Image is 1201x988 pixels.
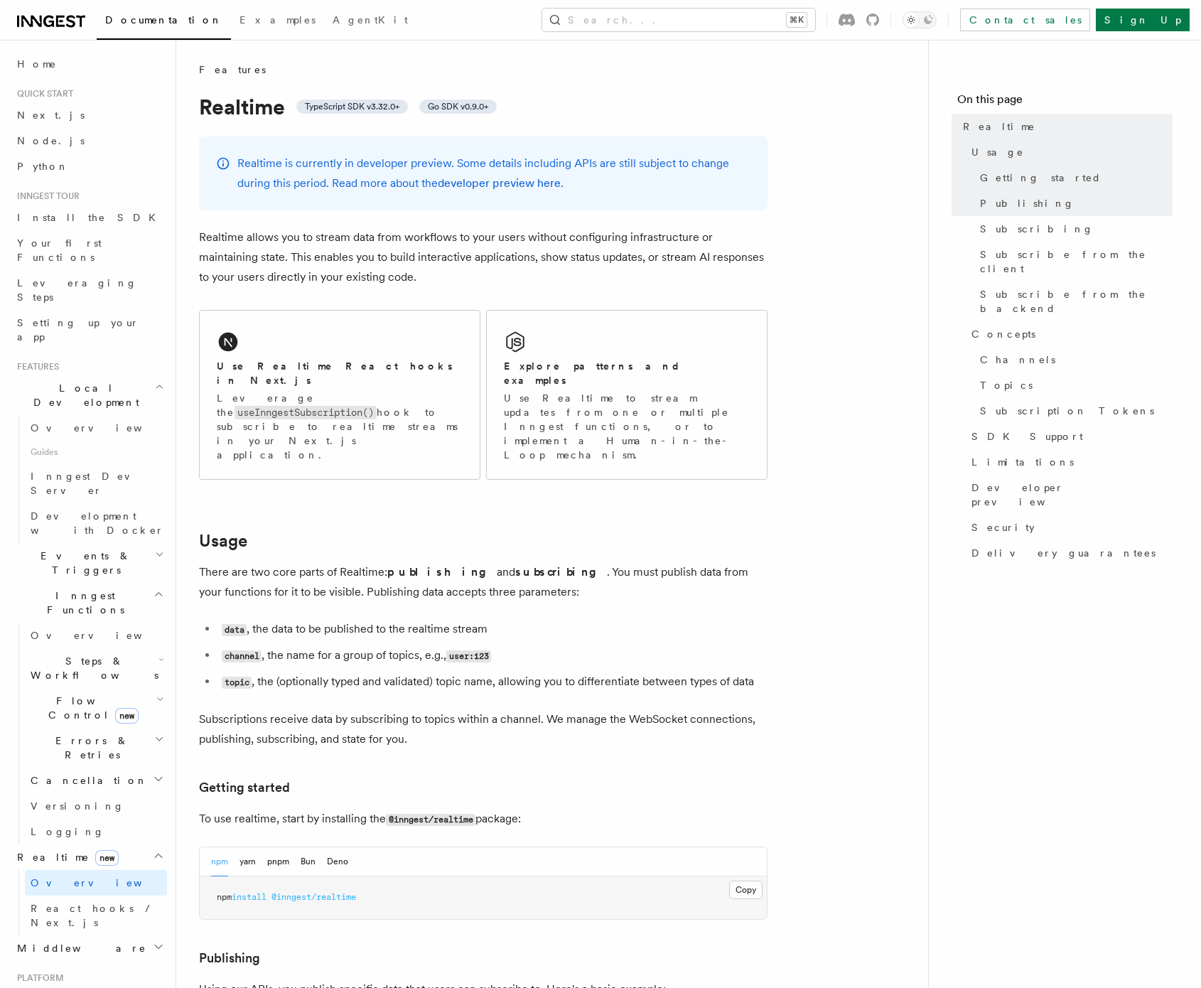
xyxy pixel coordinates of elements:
a: Subscribe from the backend [974,281,1173,321]
a: Subscribing [974,216,1173,242]
a: Contact sales [960,9,1090,31]
button: Errors & Retries [25,728,167,768]
a: Topics [974,372,1173,398]
span: Security [971,520,1035,535]
span: Realtime [11,850,119,864]
button: Copy [729,881,763,899]
span: Subscription Tokens [980,404,1154,418]
span: TypeScript SDK v3.32.0+ [305,101,399,112]
p: To use realtime, start by installing the package: [199,809,768,829]
span: Subscribe from the client [980,247,1173,276]
h1: Realtime [199,94,768,119]
a: Overview [25,623,167,648]
a: Subscribe from the client [974,242,1173,281]
span: Publishing [980,196,1075,210]
a: React hooks / Next.js [25,896,167,935]
a: Developer preview [966,475,1173,515]
span: Your first Functions [17,237,102,263]
span: Versioning [31,800,124,812]
span: Local Development [11,381,155,409]
span: @inngest/realtime [271,892,356,902]
span: new [115,708,139,724]
button: Steps & Workflows [25,648,167,688]
a: Versioning [25,793,167,819]
p: Subscriptions receive data by subscribing to topics within a channel. We manage the WebSocket con... [199,709,768,749]
a: Next.js [11,102,167,128]
span: Getting started [980,171,1102,185]
h4: On this page [957,91,1173,114]
span: Flow Control [25,694,156,722]
a: Install the SDK [11,205,167,230]
div: Inngest Functions [11,623,167,844]
a: Your first Functions [11,230,167,270]
a: Security [966,515,1173,540]
span: Node.js [17,135,85,146]
button: Local Development [11,375,167,415]
h2: Use Realtime React hooks in Next.js [217,359,463,387]
button: Bun [301,847,316,876]
span: Delivery guarantees [971,546,1156,560]
a: Subscription Tokens [974,398,1173,424]
button: yarn [239,847,256,876]
a: Setting up your app [11,310,167,350]
span: Channels [980,353,1055,367]
span: Concepts [971,327,1035,341]
span: Errors & Retries [25,734,154,762]
a: Concepts [966,321,1173,347]
span: SDK Support [971,429,1083,444]
a: Delivery guarantees [966,540,1173,566]
span: Guides [25,441,167,463]
a: Use Realtime React hooks in Next.jsLeverage theuseInngestSubscription()hook to subscribe to realt... [199,310,480,480]
span: Logging [31,826,104,837]
span: Features [199,63,266,77]
code: @inngest/realtime [386,814,475,826]
span: Next.js [17,109,85,121]
button: Realtimenew [11,844,167,870]
span: Overview [31,877,177,888]
a: developer preview here [438,176,561,190]
span: Setting up your app [17,317,139,343]
span: npm [217,892,232,902]
span: Home [17,57,57,71]
span: Overview [31,630,177,641]
a: Realtime [957,114,1173,139]
span: Examples [239,14,316,26]
code: topic [222,677,252,689]
code: data [222,624,247,636]
span: Overview [31,422,177,434]
span: Go SDK v0.9.0+ [428,101,488,112]
kbd: ⌘K [787,13,807,27]
strong: publishing [387,565,497,579]
a: SDK Support [966,424,1173,449]
span: React hooks / Next.js [31,903,156,928]
span: install [232,892,266,902]
a: Documentation [97,4,231,40]
a: Explore patterns and examplesUse Realtime to stream updates from one or multiple Inngest function... [486,310,768,480]
button: Cancellation [25,768,167,793]
span: Realtime [963,119,1035,134]
span: new [95,850,119,866]
p: Use Realtime to stream updates from one or multiple Inngest functions, or to implement a Human-in... [504,391,750,462]
button: Events & Triggers [11,543,167,583]
a: Logging [25,819,167,844]
li: , the data to be published to the realtime stream [217,619,768,640]
a: Publishing [199,948,260,968]
span: Python [17,161,69,172]
a: Home [11,51,167,77]
button: Middleware [11,935,167,961]
a: Overview [25,870,167,896]
span: AgentKit [333,14,408,26]
button: npm [211,847,228,876]
span: Development with Docker [31,510,164,536]
span: Inngest Functions [11,589,154,617]
a: Usage [199,531,247,551]
a: Channels [974,347,1173,372]
strong: subscribing [515,565,607,579]
span: Features [11,361,59,372]
span: Topics [980,378,1033,392]
span: Install the SDK [17,212,164,223]
p: There are two core parts of Realtime: and . You must publish data from your functions for it to b... [199,562,768,602]
span: Documentation [105,14,222,26]
code: channel [222,650,262,662]
span: Cancellation [25,773,148,788]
